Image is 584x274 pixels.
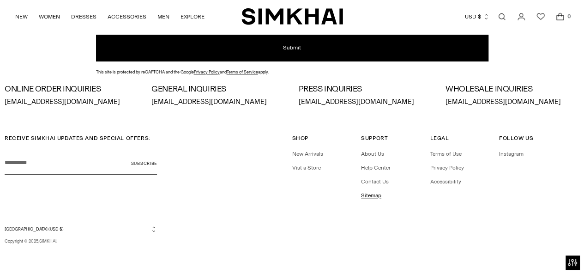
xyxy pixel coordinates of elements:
[499,135,533,141] span: Follow Us
[361,135,388,141] span: Support
[499,151,524,157] a: Instagram
[15,6,28,27] a: NEW
[493,7,511,26] a: Open search modal
[5,238,157,244] p: Copyright © 2025, .
[131,152,157,175] button: Subscribe
[565,12,573,20] span: 0
[108,6,146,27] a: ACCESSORIES
[531,7,550,26] a: Wishlist
[7,239,93,267] iframe: Sign Up via Text for Offers
[361,151,384,157] a: About Us
[551,7,569,26] a: Open cart modal
[194,69,220,74] a: Privacy Policy
[430,151,461,157] a: Terms of Use
[430,135,449,141] span: Legal
[361,192,381,199] a: Sitemap
[292,164,321,171] a: Vist a Store
[446,85,579,94] h3: WHOLESALE INQUIRIES
[292,151,323,157] a: New Arrivals
[5,85,138,94] h3: ONLINE ORDER INQUIRIES
[361,164,391,171] a: Help Center
[361,178,389,185] a: Contact Us
[227,69,258,74] a: Terms of Service
[39,6,60,27] a: WOMEN
[512,7,530,26] a: Go to the account page
[5,135,151,141] span: RECEIVE SIMKHAI UPDATES AND SPECIAL OFFERS:
[157,6,169,27] a: MEN
[151,97,285,107] p: [EMAIL_ADDRESS][DOMAIN_NAME]
[446,97,579,107] p: [EMAIL_ADDRESS][DOMAIN_NAME]
[5,225,157,232] button: [GEOGRAPHIC_DATA] (USD $)
[96,35,488,61] button: Submit
[299,97,433,107] p: [EMAIL_ADDRESS][DOMAIN_NAME]
[292,135,308,141] span: Shop
[181,6,205,27] a: EXPLORE
[430,164,464,171] a: Privacy Policy
[241,7,343,25] a: SIMKHAI
[5,97,138,107] p: [EMAIL_ADDRESS][DOMAIN_NAME]
[465,6,489,27] button: USD $
[151,85,285,94] h3: GENERAL INQUIRIES
[96,69,488,75] div: This site is protected by reCAPTCHA and the Google and apply.
[71,6,96,27] a: DRESSES
[299,85,433,94] h3: PRESS INQUIRIES
[430,178,461,185] a: Accessibility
